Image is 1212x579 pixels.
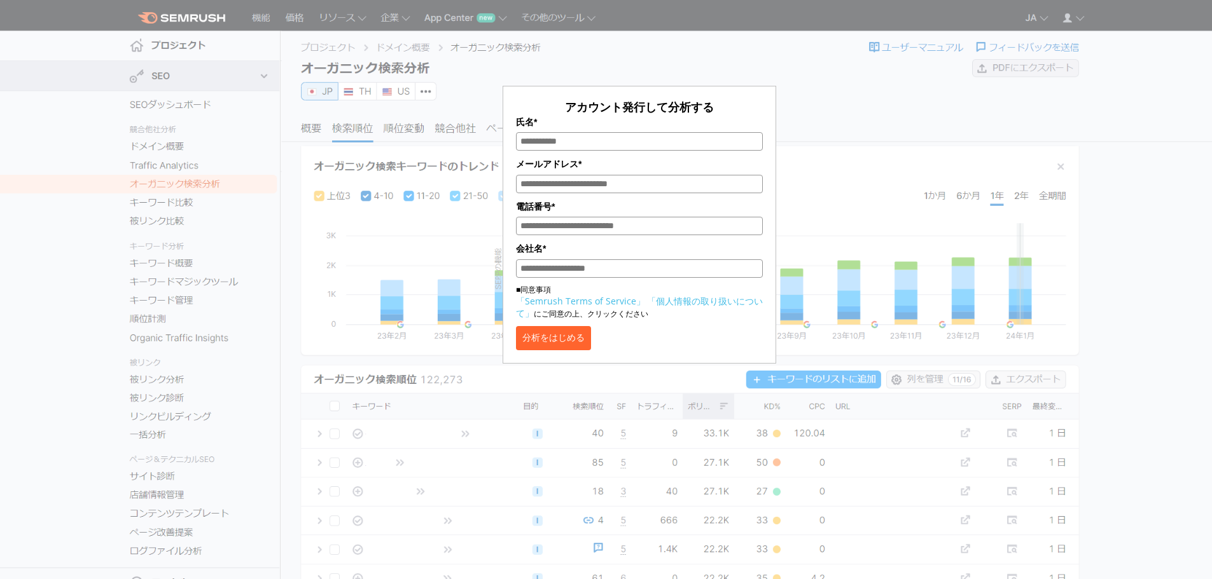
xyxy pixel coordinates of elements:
p: ■同意事項 にご同意の上、クリックください [516,284,763,320]
label: メールアドレス* [516,157,763,171]
span: アカウント発行して分析する [565,99,714,114]
a: 「Semrush Terms of Service」 [516,295,645,307]
label: 電話番号* [516,200,763,214]
a: 「個人情報の取り扱いについて」 [516,295,763,319]
button: 分析をはじめる [516,326,591,350]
